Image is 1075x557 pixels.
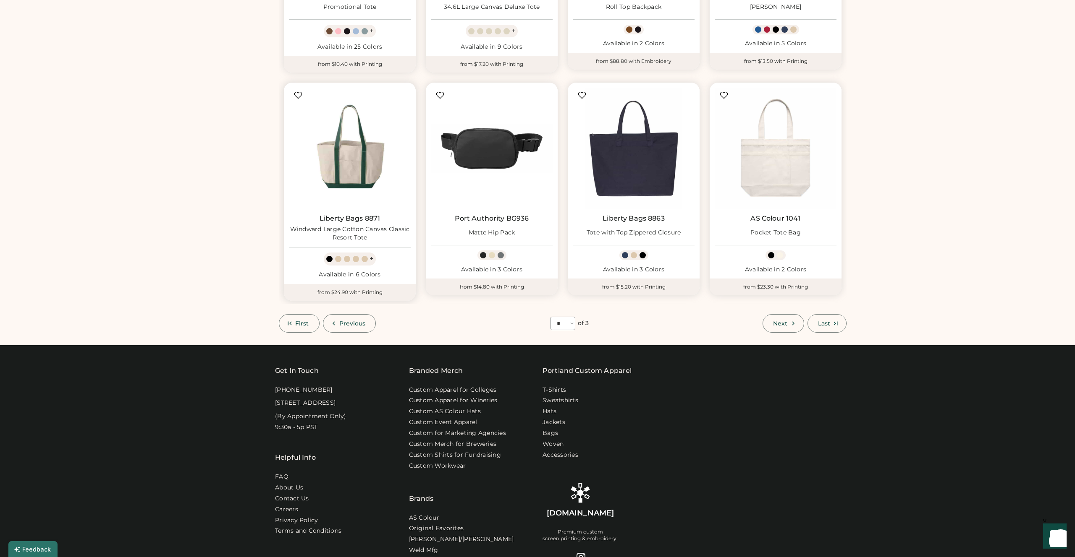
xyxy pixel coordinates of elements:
span: First [295,320,309,326]
button: First [279,314,320,333]
div: Branded Merch [409,366,463,376]
div: Roll Top Backpack [606,3,661,11]
img: Liberty Bags 8863 Tote with Top Zippered Closure [573,88,695,209]
div: Available in 2 Colors [573,39,695,48]
div: (By Appointment Only) [275,412,346,421]
div: from $24.90 with Printing [284,284,416,301]
a: Custom AS Colour Hats [409,407,481,416]
button: Previous [323,314,376,333]
div: from $14.80 with Printing [426,278,558,295]
a: Weld Mfg [409,546,438,554]
a: Custom for Marketing Agencies [409,429,506,437]
div: [PERSON_NAME] [750,3,801,11]
div: from $17.20 with Printing [426,56,558,73]
a: Custom Merch for Breweries [409,440,497,448]
div: + [370,254,373,263]
div: [STREET_ADDRESS] [275,399,336,407]
button: Next [763,314,804,333]
a: Woven [543,440,564,448]
div: 9:30a - 5p PST [275,423,318,432]
div: Helpful Info [275,453,316,463]
a: AS Colour 1041 [750,214,800,223]
span: Next [773,320,787,326]
div: Windward Large Cotton Canvas Classic Resort Tote [289,225,411,242]
div: from $88.80 with Embroidery [568,53,700,70]
div: [PHONE_NUMBER] [275,386,333,394]
a: Custom Shirts for Fundraising [409,451,501,459]
a: AS Colour [409,514,439,522]
div: [DOMAIN_NAME] [547,508,614,518]
a: Liberty Bags 8871 [320,214,380,223]
div: + [370,26,373,36]
div: Available in 9 Colors [431,43,553,51]
span: Last [818,320,830,326]
a: T-Shirts [543,386,566,394]
div: + [511,26,515,36]
span: Previous [339,320,366,326]
a: Custom Workwear [409,462,466,470]
div: Premium custom screen printing & embroidery. [543,528,618,542]
div: from $10.40 with Printing [284,56,416,73]
div: 34.6L Large Canvas Deluxe Tote [444,3,540,11]
div: Pocket Tote Bag [750,229,801,237]
div: from $13.50 with Printing [710,53,842,70]
div: Available in 25 Colors [289,43,411,51]
a: Original Favorites [409,524,464,533]
a: Portland Custom Apparel [543,366,632,376]
a: Liberty Bags 8863 [603,214,665,223]
div: Brands [409,473,434,504]
img: Port Authority BG936 Matte Hip Pack [431,88,553,209]
img: Liberty Bags 8871 Windward Large Cotton Canvas Classic Resort Tote [289,88,411,209]
div: from $15.20 with Printing [568,278,700,295]
a: Bags [543,429,558,437]
div: Available in 3 Colors [431,265,553,274]
div: from $23.30 with Printing [710,278,842,295]
div: Promotional Tote [323,3,377,11]
div: Tote with Top Zippered Closure [587,229,681,237]
a: Accessories [543,451,578,459]
a: Contact Us [275,495,309,503]
a: About Us [275,484,303,492]
div: Available in 3 Colors [573,265,695,274]
a: Port Authority BG936 [455,214,529,223]
a: Custom Event Apparel [409,418,477,427]
a: [PERSON_NAME]/[PERSON_NAME] [409,535,514,544]
img: AS Colour 1041 Pocket Tote Bag [715,88,836,209]
iframe: Front Chat [1035,519,1071,555]
a: Custom Apparel for Colleges [409,386,497,394]
div: Available in 5 Colors [715,39,836,48]
div: Matte Hip Pack [469,229,515,237]
a: Sweatshirts [543,396,578,405]
button: Last [808,314,847,333]
div: Terms and Conditions [275,527,341,535]
a: Custom Apparel for Wineries [409,396,498,405]
a: Careers [275,505,298,514]
div: Available in 6 Colors [289,271,411,279]
div: Available in 2 Colors [715,265,836,274]
img: Rendered Logo - Screens [570,483,590,503]
a: FAQ [275,473,288,481]
div: of 3 [578,319,589,328]
a: Jackets [543,418,565,427]
a: Privacy Policy [275,516,318,525]
div: Get In Touch [275,366,319,376]
a: Hats [543,407,556,416]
